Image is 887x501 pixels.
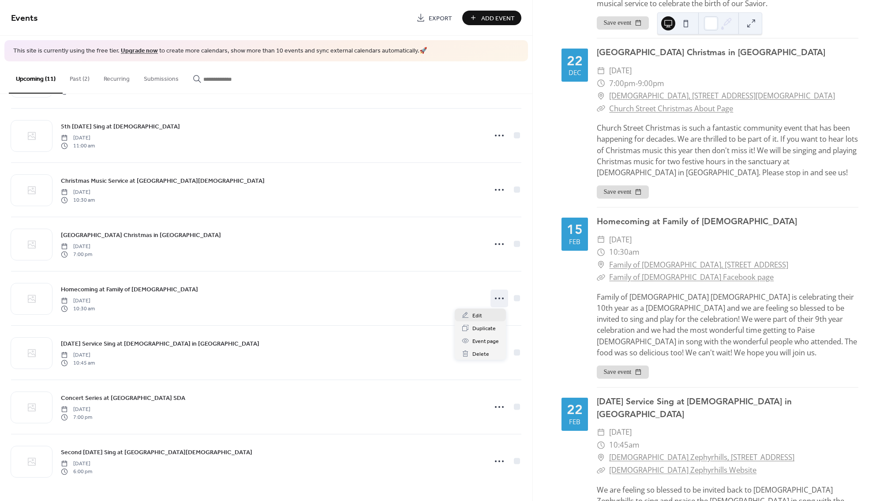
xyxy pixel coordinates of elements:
a: Second [DATE] Sing at [GEOGRAPHIC_DATA][DEMOGRAPHIC_DATA] [61,447,252,457]
a: Family of [DEMOGRAPHIC_DATA] Facebook page [609,272,774,282]
div: ​ [597,426,605,439]
span: Concert Series at [GEOGRAPHIC_DATA] SDA [61,393,185,403]
a: Family of [DEMOGRAPHIC_DATA], [STREET_ADDRESS] [609,259,788,271]
span: Duplicate [472,324,496,333]
span: [DATE] [609,234,632,246]
span: 7:00pm [609,77,636,90]
button: Recurring [97,61,137,93]
a: Homecoming at Family of [DEMOGRAPHIC_DATA] [61,284,198,294]
div: Feb [569,238,580,245]
span: [DATE] [609,64,632,77]
span: [DATE] [61,188,95,196]
button: Submissions [137,61,186,93]
span: 10:30am [609,246,640,259]
div: Dec [569,69,581,76]
a: Christmas Music Service at [GEOGRAPHIC_DATA][DEMOGRAPHIC_DATA] [61,176,265,186]
span: 6:00 pm [61,468,92,476]
div: ​ [597,234,605,246]
div: ​ [597,451,605,464]
span: [DATE] [61,242,92,250]
span: 10:45 am [61,359,95,367]
div: 15 [567,223,583,236]
span: 10:45am [609,439,640,452]
span: 7:00 pm [61,251,92,259]
span: 5th [DATE] Sing at [DEMOGRAPHIC_DATA] [61,122,180,131]
span: 11:00 am [61,142,95,150]
div: ​ [597,77,605,90]
span: [DATE] [609,426,632,439]
div: 22 [567,403,583,416]
div: ​ [597,439,605,452]
div: ​ [597,64,605,77]
a: [GEOGRAPHIC_DATA] Christmas in [GEOGRAPHIC_DATA] [597,47,825,57]
a: Church Street Christmas About Page [609,103,733,113]
div: Feb [569,418,580,425]
span: Events [11,10,38,27]
a: [DEMOGRAPHIC_DATA] Zephyrhills Website [609,465,756,475]
a: [DEMOGRAPHIC_DATA], [STREET_ADDRESS][DEMOGRAPHIC_DATA] [609,90,835,102]
span: [DATE] Service Sing at [DEMOGRAPHIC_DATA] in [GEOGRAPHIC_DATA] [61,339,259,348]
span: 10:30 am [61,305,95,313]
span: Christmas Music Service at [GEOGRAPHIC_DATA][DEMOGRAPHIC_DATA] [61,176,265,185]
button: Past (2) [63,61,97,93]
button: Add Event [462,11,521,25]
div: 22 [567,54,583,68]
a: [GEOGRAPHIC_DATA] Christmas in [GEOGRAPHIC_DATA] [61,230,221,240]
a: Export [410,11,459,25]
div: ​ [597,271,605,284]
div: ​ [597,90,605,102]
span: [DATE] [61,297,95,305]
span: 7:00 pm [61,414,92,422]
button: Save event [597,365,649,379]
button: Save event [597,185,649,199]
span: Homecoming at Family of [DEMOGRAPHIC_DATA] [61,285,198,294]
span: This site is currently using the free tier. to create more calendars, show more than 10 events an... [13,47,427,56]
div: ​ [597,246,605,259]
a: Upgrade now [121,45,158,57]
span: [DATE] [61,134,95,142]
a: Homecoming at Family of [DEMOGRAPHIC_DATA] [597,216,797,226]
div: ​ [597,259,605,271]
a: [DATE] Service Sing at [DEMOGRAPHIC_DATA] in [GEOGRAPHIC_DATA] [61,339,259,349]
span: 10:30 am [61,196,95,204]
span: Edit [472,311,482,320]
a: [DATE] Service Sing at [DEMOGRAPHIC_DATA] in [GEOGRAPHIC_DATA] [597,396,792,419]
a: 5th [DATE] Sing at [DEMOGRAPHIC_DATA] [61,121,180,132]
span: Export [429,14,452,23]
span: - [636,77,638,90]
span: Add Event [481,14,515,23]
span: [DATE] [61,351,95,359]
button: Save event [597,16,649,30]
div: Family of [DEMOGRAPHIC_DATA] [DEMOGRAPHIC_DATA] is celebrating their 10th year as a [DEMOGRAPHIC_... [597,291,858,358]
button: Upcoming (11) [9,61,63,94]
div: ​ [597,102,605,115]
div: Church Street Christmas is such a fantastic community event that has been happening for decades. ... [597,122,858,178]
div: ​ [597,464,605,477]
span: [DATE] [61,460,92,467]
span: Delete [472,350,489,359]
a: Concert Series at [GEOGRAPHIC_DATA] SDA [61,393,185,403]
span: [DATE] [61,405,92,413]
a: [DEMOGRAPHIC_DATA] Zephyrhills, [STREET_ADDRESS] [609,451,794,464]
span: 9:00pm [638,77,664,90]
span: Event page [472,337,499,346]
